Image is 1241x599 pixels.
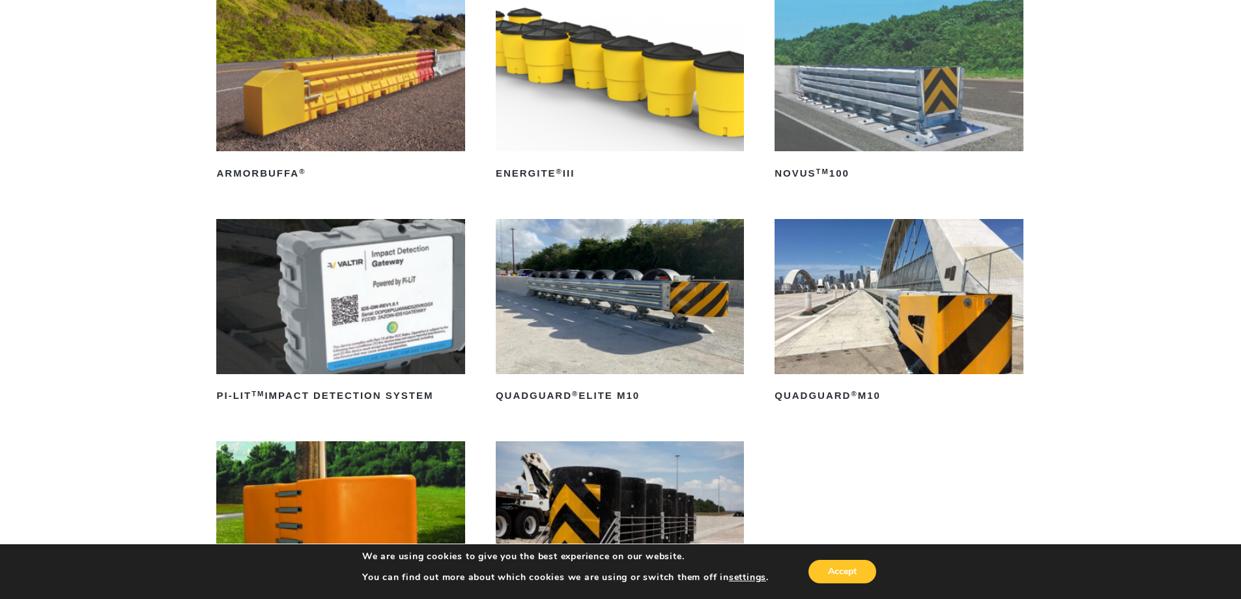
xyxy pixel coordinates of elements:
a: QuadGuard®M10 [775,219,1023,407]
sup: ® [572,390,578,398]
button: Accept [808,560,876,583]
h2: ArmorBuffa [216,163,464,184]
p: You can find out more about which cookies we are using or switch them off in . [362,572,769,583]
h2: QuadGuard Elite M10 [496,386,744,407]
sup: TM [816,168,829,175]
sup: ® [556,168,563,175]
sup: TM [251,390,264,398]
h2: PI-LIT Impact Detection System [216,386,464,407]
sup: ® [299,168,306,175]
a: PI-LITTMImpact Detection System [216,219,464,407]
button: settings [729,572,766,583]
a: QuadGuard®Elite M10 [496,219,744,407]
h2: NOVUS 100 [775,163,1023,184]
p: We are using cookies to give you the best experience on our website. [362,551,769,562]
h2: ENERGITE III [496,163,744,184]
sup: ® [851,390,857,398]
h2: QuadGuard M10 [775,386,1023,407]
